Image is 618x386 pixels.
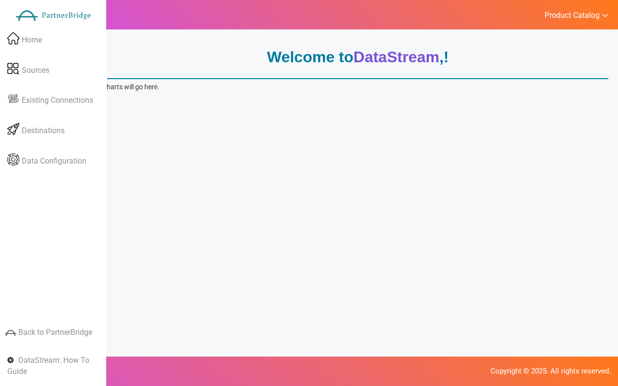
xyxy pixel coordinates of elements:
span: Existing Connections [22,95,93,106]
p: Copyright © 2025. All rights reserved. [7,366,611,376]
p: Charts will go here. [102,82,608,92]
span: Sources [22,65,49,76]
strong: Welcome to , ! [267,48,449,66]
span: DataStream [353,48,439,66]
span: Destinations [22,125,65,137]
span: Data Configuration [22,156,86,167]
a: Product Catalog [534,8,608,21]
span: Home [22,34,42,45]
span: Back to PartnerBridge [18,328,92,337]
span: DataStream: How To Guide [7,356,89,376]
span: Product Catalog [545,11,600,20]
img: greyIcon.png [5,327,16,339]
